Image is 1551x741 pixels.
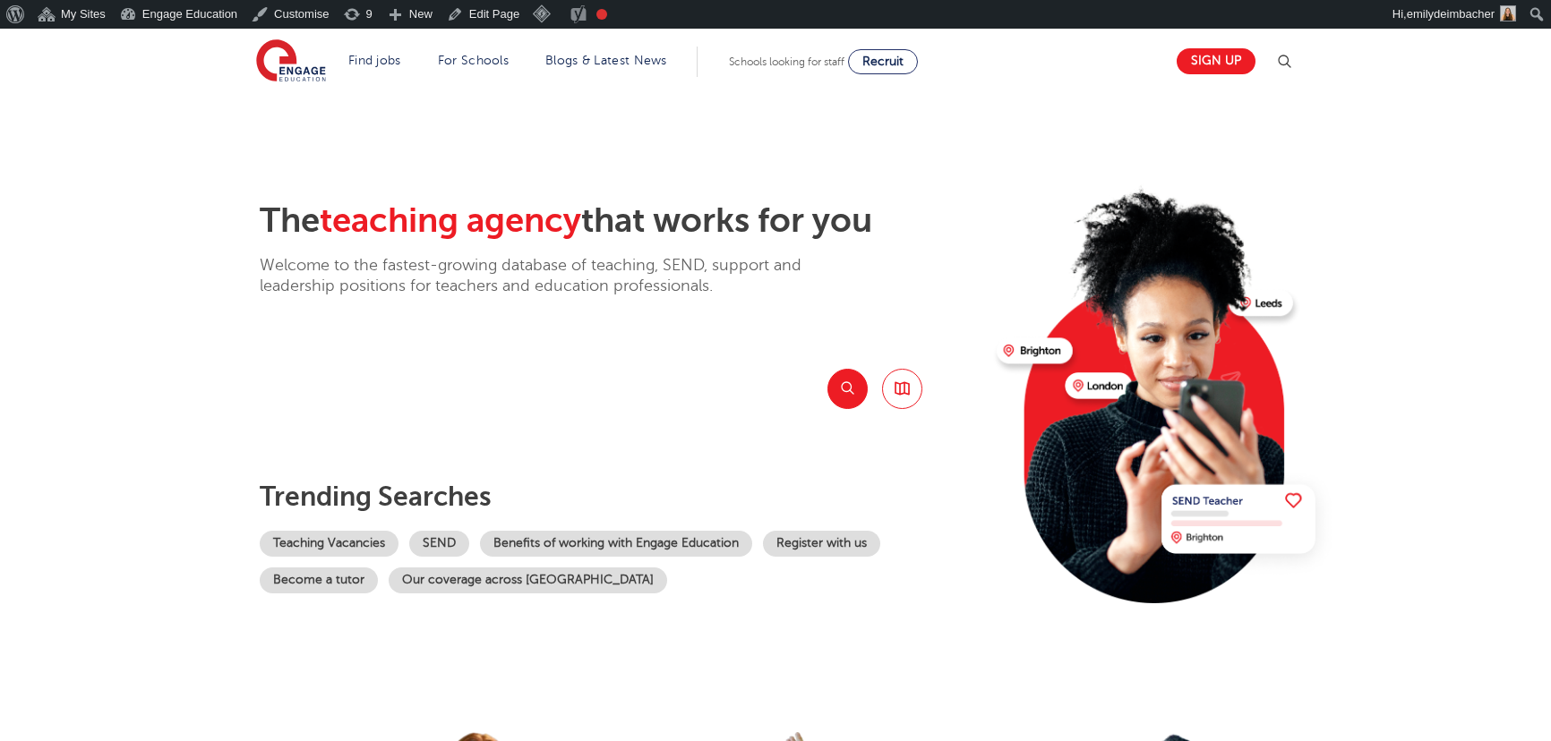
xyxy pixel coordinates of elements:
a: Register with us [763,531,880,557]
a: Blogs & Latest News [545,54,667,67]
a: Sign up [1177,48,1255,74]
span: teaching agency [320,201,581,240]
span: emilydeimbacher [1407,7,1495,21]
h2: The that works for you [260,200,982,242]
a: Recruit [848,49,918,74]
div: Needs improvement [596,9,607,20]
img: Engage Education [256,39,326,84]
a: Find jobs [348,54,401,67]
a: Benefits of working with Engage Education [480,531,752,557]
a: For Schools [438,54,509,67]
a: Teaching Vacancies [260,531,398,557]
span: Recruit [862,55,904,68]
a: Become a tutor [260,567,378,593]
a: Our coverage across [GEOGRAPHIC_DATA] [389,567,667,593]
span: Schools looking for staff [729,55,844,68]
button: Search [827,369,868,409]
a: SEND [409,531,469,557]
p: Trending searches [260,481,982,513]
p: Welcome to the fastest-growing database of teaching, SEND, support and leadership positions for t... [260,255,851,297]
